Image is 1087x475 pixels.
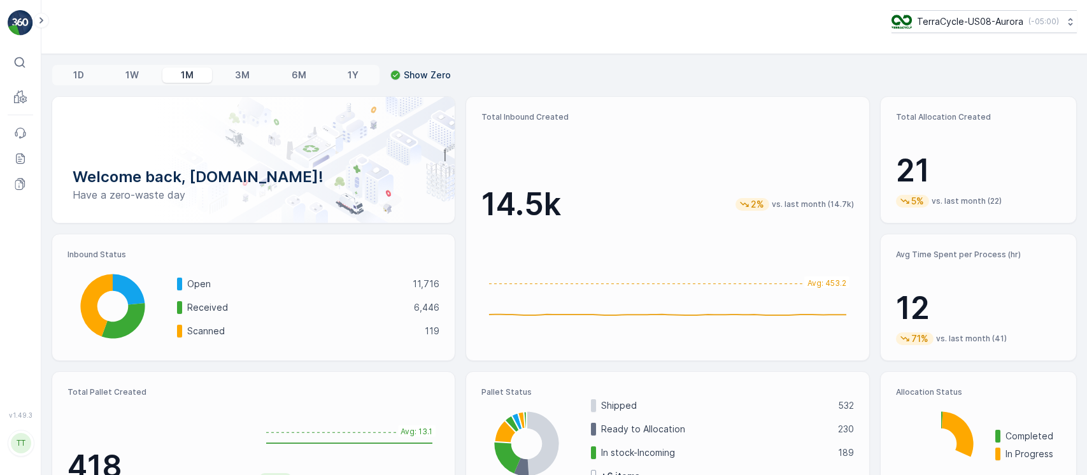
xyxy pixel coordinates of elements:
[73,187,434,202] p: Have a zero-waste day
[910,195,925,208] p: 5%
[11,433,31,453] div: TT
[235,69,250,82] p: 3M
[425,325,439,337] p: 119
[750,198,765,211] p: 2%
[896,152,1061,190] p: 21
[601,446,829,459] p: In stock-Incoming
[292,69,306,82] p: 6M
[838,423,854,436] p: 230
[187,301,406,314] p: Received
[413,278,439,290] p: 11,716
[932,196,1002,206] p: vs. last month (22)
[67,387,248,397] p: Total Pallet Created
[1005,430,1061,443] p: Completed
[8,10,33,36] img: logo
[910,332,930,345] p: 71%
[896,250,1061,260] p: Avg Time Spent per Process (hr)
[892,15,912,29] img: image_ci7OI47.png
[414,301,439,314] p: 6,446
[125,69,139,82] p: 1W
[67,250,439,260] p: Inbound Status
[936,334,1007,344] p: vs. last month (41)
[181,69,194,82] p: 1M
[348,69,359,82] p: 1Y
[772,199,854,209] p: vs. last month (14.7k)
[187,278,404,290] p: Open
[838,446,854,459] p: 189
[1028,17,1059,27] p: ( -05:00 )
[896,387,1061,397] p: Allocation Status
[481,185,561,223] p: 14.5k
[601,423,829,436] p: Ready to Allocation
[1005,448,1061,460] p: In Progress
[73,167,434,187] p: Welcome back, [DOMAIN_NAME]!
[896,112,1061,122] p: Total Allocation Created
[601,399,829,412] p: Shipped
[187,325,416,337] p: Scanned
[404,69,451,82] p: Show Zero
[896,289,1061,327] p: 12
[481,112,853,122] p: Total Inbound Created
[73,69,84,82] p: 1D
[917,15,1023,28] p: TerraCycle-US08-Aurora
[838,399,854,412] p: 532
[8,422,33,465] button: TT
[892,10,1077,33] button: TerraCycle-US08-Aurora(-05:00)
[481,387,853,397] p: Pallet Status
[8,411,33,419] span: v 1.49.3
